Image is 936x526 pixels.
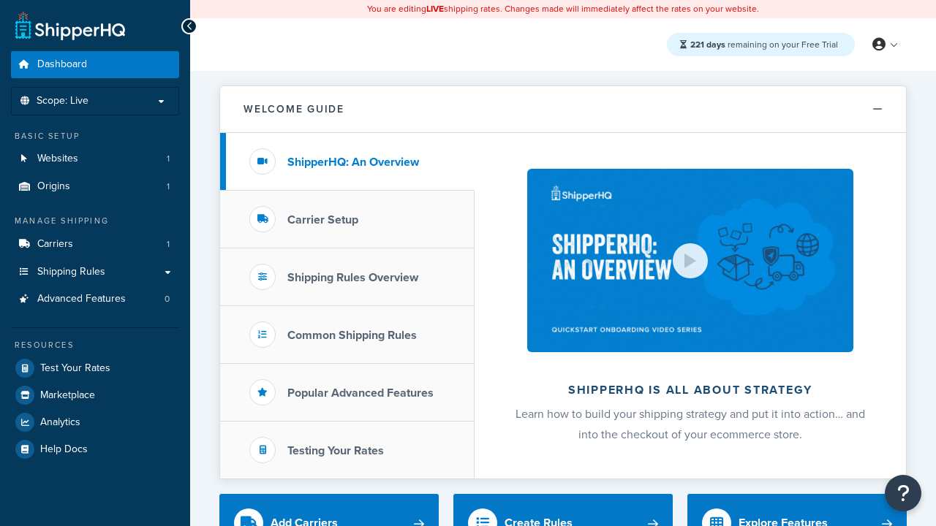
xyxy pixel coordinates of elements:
[11,231,179,258] li: Carriers
[690,38,725,51] strong: 221 days
[513,384,867,397] h2: ShipperHQ is all about strategy
[690,38,838,51] span: remaining on your Free Trial
[11,173,179,200] a: Origins1
[885,475,921,511] button: Open Resource Center
[37,238,73,251] span: Carriers
[287,213,358,226] h3: Carrier Setup
[287,156,419,169] h3: ShipperHQ: An Overview
[287,271,418,284] h3: Shipping Rules Overview
[287,329,417,342] h3: Common Shipping Rules
[516,405,865,443] span: Learn how to build your shipping strategy and put it into action… and into the checkout of your e...
[11,409,179,435] a: Analytics
[167,238,170,251] span: 1
[11,51,179,78] a: Dashboard
[40,389,95,402] span: Marketplace
[11,382,179,408] a: Marketplace
[37,293,126,305] span: Advanced Features
[37,153,78,165] span: Websites
[426,2,444,15] b: LIVE
[11,145,179,172] a: Websites1
[220,86,906,133] button: Welcome Guide
[167,153,170,165] span: 1
[11,145,179,172] li: Websites
[165,293,170,305] span: 0
[11,259,179,286] a: Shipping Rules
[11,215,179,227] div: Manage Shipping
[527,169,853,352] img: ShipperHQ is all about strategy
[11,130,179,142] div: Basic Setup
[11,173,179,200] li: Origins
[40,416,80,429] span: Analytics
[287,386,434,400] h3: Popular Advanced Features
[287,444,384,457] h3: Testing Your Rates
[37,95,88,107] span: Scope: Live
[11,436,179,462] a: Help Docs
[40,443,88,456] span: Help Docs
[167,180,170,193] span: 1
[11,231,179,258] a: Carriers1
[11,355,179,381] a: Test Your Rates
[11,339,179,351] div: Resources
[244,104,344,115] h2: Welcome Guide
[37,58,87,71] span: Dashboard
[37,266,105,278] span: Shipping Rules
[40,362,110,375] span: Test Your Rates
[11,286,179,313] a: Advanced Features0
[37,180,70,193] span: Origins
[11,286,179,313] li: Advanced Features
